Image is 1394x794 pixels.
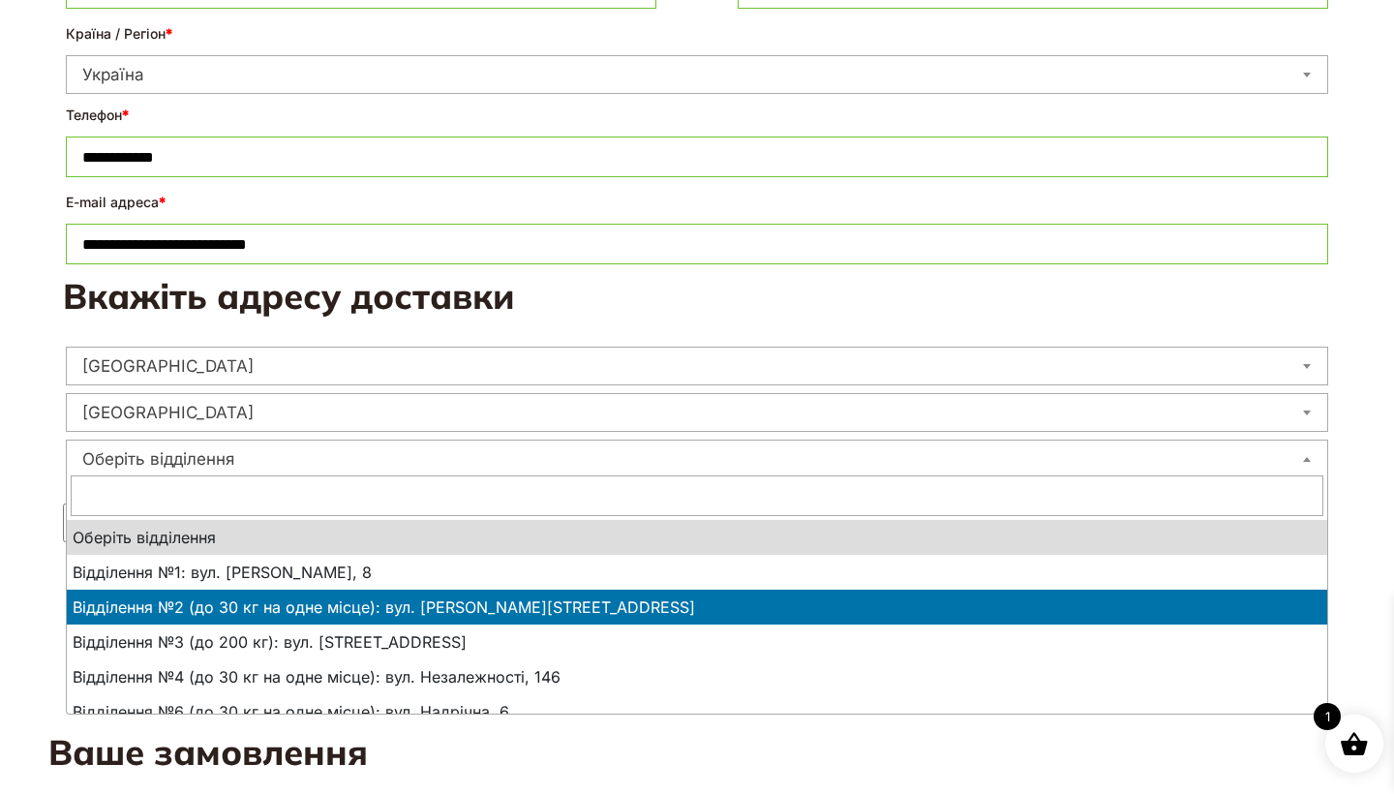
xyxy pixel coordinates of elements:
[63,274,1331,320] h3: Вкажіть адресу доставки
[159,189,166,216] abbr: обов'язкове
[67,399,1327,426] span: Івано-Франківськ
[67,352,1327,380] span: Івано-Франківська
[122,102,129,129] abbr: обов'язкове
[66,347,1328,385] span: Івано-Франківська
[48,730,1346,776] h3: Ваше замовлення
[67,61,1327,88] span: Україна
[67,659,1327,694] li: Відділення №4 (до 30 кг на одне місце): вул. Незалежності, 146
[63,503,102,543] input: Доставити на іншу адресу?
[166,20,172,47] abbr: обов'язкове
[63,686,1331,715] p: Якщо ви хочете сплатити за доставку, будь-ласка, зробіть це через додаток Нової пошти після отрим...
[66,189,166,216] label: E-mail адреса
[66,55,1328,94] span: Країна / Регіон
[66,440,1328,478] span: Оберіть відділення
[67,445,1327,473] span: Оберіть відділення
[66,102,129,129] label: Телефон
[67,555,1327,590] li: Відділення №1: вул. [PERSON_NAME], 8
[1314,703,1341,730] span: 1
[66,20,172,47] label: Країна / Регіон
[66,393,1328,432] span: Івано-Франківськ
[67,520,1327,555] li: Оберіть відділення
[67,625,1327,659] li: Відділення №3 (до 200 кг): вул. [STREET_ADDRESS]
[67,590,1327,625] li: Відділення №2 (до 30 кг на одне місце): вул. [PERSON_NAME][STREET_ADDRESS]
[67,694,1327,729] li: Відділення №6 (до 30 кг на одне місце): вул. Надрічна, 6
